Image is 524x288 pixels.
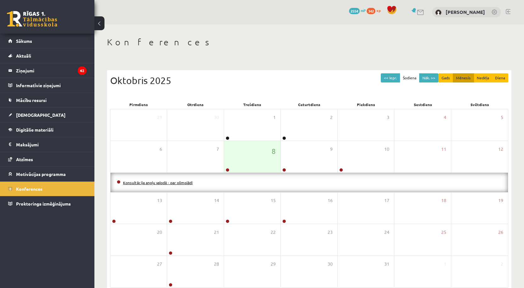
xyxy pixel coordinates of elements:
[217,146,219,153] span: 7
[384,261,389,268] span: 31
[107,37,511,48] h1: Konferences
[8,196,87,211] a: Proktoringa izmēģinājums
[167,100,224,109] div: Otrdiena
[498,197,503,204] span: 19
[16,171,66,177] span: Motivācijas programma
[8,152,87,167] a: Atzīmes
[328,197,333,204] span: 16
[16,78,87,93] legend: Informatīvie ziņojumi
[16,156,33,162] span: Atzīmes
[328,229,333,236] span: 23
[16,186,42,192] span: Konferences
[16,97,47,103] span: Mācību resursi
[16,53,31,59] span: Aktuāli
[8,63,87,78] a: Ziņojumi42
[349,8,360,14] span: 2554
[8,93,87,107] a: Mācību resursi
[444,261,446,268] span: 1
[214,197,219,204] span: 14
[273,114,276,121] span: 1
[16,137,87,152] legend: Maksājumi
[498,229,503,236] span: 26
[281,100,338,109] div: Ceturtdiena
[78,66,87,75] i: 42
[16,38,32,44] span: Sākums
[16,112,65,118] span: [DEMOGRAPHIC_DATA]
[367,8,384,13] a: 342 xp
[361,8,366,13] span: mP
[157,114,162,121] span: 29
[7,11,57,27] a: Rīgas 1. Tālmācības vidusskola
[444,114,446,121] span: 4
[272,146,276,156] span: 8
[214,261,219,268] span: 28
[492,73,508,82] button: Diena
[110,100,167,109] div: Pirmdiena
[16,127,54,133] span: Digitālie materiāli
[330,114,333,121] span: 2
[8,122,87,137] a: Digitālie materiāli
[395,100,452,109] div: Sestdiena
[349,8,366,13] a: 2554 mP
[160,146,162,153] span: 6
[157,229,162,236] span: 20
[110,73,508,88] div: Oktobris 2025
[224,100,281,109] div: Trešdiena
[330,146,333,153] span: 9
[501,114,503,121] span: 5
[441,146,446,153] span: 11
[8,167,87,181] a: Motivācijas programma
[16,63,87,78] legend: Ziņojumi
[214,114,219,121] span: 30
[446,9,485,15] a: [PERSON_NAME]
[328,261,333,268] span: 30
[387,114,389,121] span: 3
[384,146,389,153] span: 10
[271,197,276,204] span: 15
[8,137,87,152] a: Maksājumi
[451,100,508,109] div: Svētdiena
[8,34,87,48] a: Sākums
[157,261,162,268] span: 27
[419,73,438,82] button: Nāk. >>
[376,8,380,13] span: xp
[123,180,193,185] a: Konsultācija angļu valodā - par olimpiādi
[441,197,446,204] span: 18
[8,108,87,122] a: [DEMOGRAPHIC_DATA]
[438,73,453,82] button: Gads
[498,146,503,153] span: 12
[435,9,442,16] img: Kristīne Ozola
[384,197,389,204] span: 17
[381,73,400,82] button: << Iepr.
[453,73,474,82] button: Mēnesis
[441,229,446,236] span: 25
[338,100,395,109] div: Piekdiena
[214,229,219,236] span: 21
[501,261,503,268] span: 2
[367,8,375,14] span: 342
[474,73,492,82] button: Nedēļa
[8,78,87,93] a: Informatīvie ziņojumi
[271,229,276,236] span: 22
[8,182,87,196] a: Konferences
[384,229,389,236] span: 24
[8,48,87,63] a: Aktuāli
[271,261,276,268] span: 29
[157,197,162,204] span: 13
[400,73,420,82] button: Šodiena
[16,201,71,206] span: Proktoringa izmēģinājums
